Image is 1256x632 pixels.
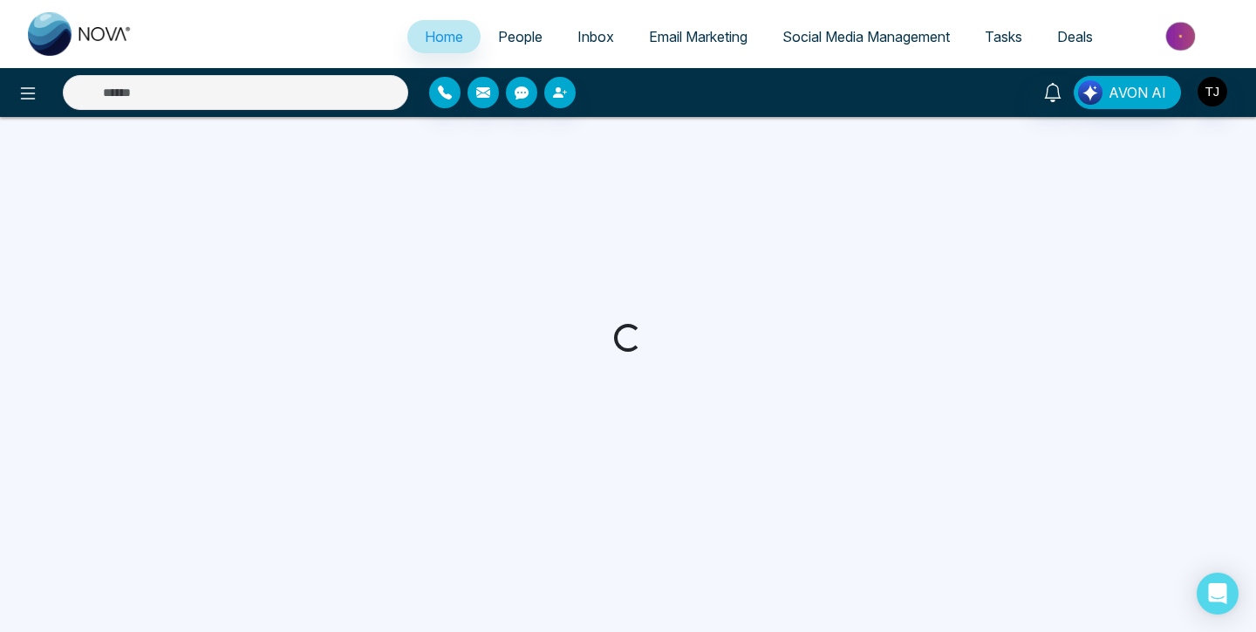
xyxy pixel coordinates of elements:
span: Home [425,28,463,45]
img: User Avatar [1198,77,1227,106]
span: Social Media Management [782,28,950,45]
img: Nova CRM Logo [28,12,133,56]
img: Market-place.gif [1119,17,1246,56]
button: AVON AI [1074,76,1181,109]
span: Tasks [985,28,1022,45]
a: People [481,20,560,53]
a: Inbox [560,20,631,53]
a: Tasks [967,20,1040,53]
a: Social Media Management [765,20,967,53]
span: Deals [1057,28,1093,45]
a: Email Marketing [631,20,765,53]
a: Home [407,20,481,53]
span: Inbox [577,28,614,45]
img: Lead Flow [1078,80,1102,105]
a: Deals [1040,20,1110,53]
span: People [498,28,543,45]
span: Email Marketing [649,28,747,45]
div: Open Intercom Messenger [1197,573,1239,615]
span: AVON AI [1109,82,1166,103]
